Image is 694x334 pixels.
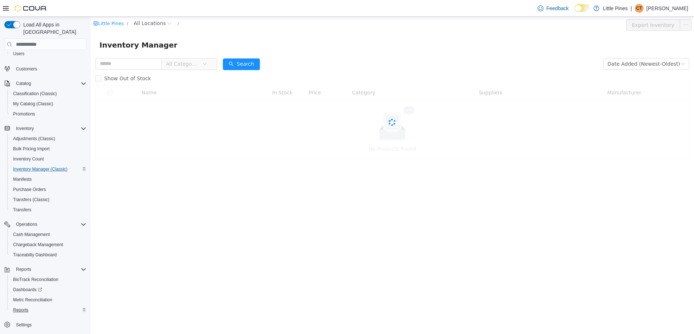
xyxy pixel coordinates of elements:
span: Traceabilty Dashboard [10,250,86,259]
a: Bulk Pricing Import [10,144,53,153]
i: icon: down [590,45,594,50]
span: Users [10,49,86,58]
a: Adjustments (Classic) [10,134,58,143]
span: Metrc Reconciliation [10,296,86,304]
button: Inventory [1,123,89,134]
a: Feedback [535,1,571,16]
p: [PERSON_NAME] [646,4,688,13]
button: Customers [1,63,89,74]
span: My Catalog (Classic) [13,101,53,107]
span: Transfers (Classic) [13,197,49,203]
button: Reports [7,305,89,315]
span: Operations [16,221,37,227]
a: Settings [13,321,34,329]
button: Reports [13,265,34,274]
span: Settings [16,322,32,328]
button: Reports [1,264,89,274]
button: Purchase Orders [7,184,89,195]
span: Users [13,51,24,57]
span: Classification (Classic) [10,89,86,98]
a: Chargeback Management [10,240,66,249]
span: Cash Management [10,230,86,239]
a: Metrc Reconciliation [10,296,55,304]
button: icon: searchSearch [132,42,169,53]
button: Catalog [1,78,89,89]
span: My Catalog (Classic) [10,99,86,108]
span: All Categories [75,44,108,51]
button: Settings [1,319,89,330]
button: Operations [1,219,89,229]
span: All Locations [43,3,75,11]
button: Promotions [7,109,89,119]
button: Inventory Manager (Classic) [7,164,89,174]
span: Catalog [13,79,86,88]
span: Feedback [546,5,568,12]
span: Chargeback Management [10,240,86,249]
div: Date Added (Newest-Oldest) [517,42,589,53]
a: Transfers [10,205,34,214]
span: Dashboards [10,285,86,294]
span: Traceabilty Dashboard [13,252,57,258]
a: Customers [13,65,40,73]
input: Dark Mode [575,4,590,12]
p: | [630,4,632,13]
span: Purchase Orders [13,187,46,192]
button: Metrc Reconciliation [7,295,89,305]
span: Dashboards [13,287,42,293]
button: Traceabilty Dashboard [7,250,89,260]
span: Inventory [13,124,86,133]
button: Chargeback Management [7,240,89,250]
span: Inventory Manager (Classic) [13,166,68,172]
span: Cash Management [13,232,50,237]
button: Operations [13,220,40,229]
button: Bulk Pricing Import [7,144,89,154]
button: Manifests [7,174,89,184]
button: Adjustments (Classic) [7,134,89,144]
a: Manifests [10,175,34,184]
span: Reports [16,266,31,272]
span: Adjustments (Classic) [13,136,55,142]
span: / [36,4,37,9]
span: Customers [13,64,86,73]
button: Users [7,49,89,59]
span: Inventory Count [10,155,86,163]
a: icon: shopLittle Pines [3,4,33,9]
span: Inventory Manager [9,23,91,34]
span: Promotions [10,110,86,118]
span: BioTrack Reconciliation [13,277,58,282]
button: Classification (Classic) [7,89,89,99]
span: Purchase Orders [10,185,86,194]
a: Inventory Manager (Classic) [10,165,70,174]
a: Users [10,49,27,58]
span: Promotions [13,111,35,117]
span: Reports [13,307,28,313]
a: Promotions [10,110,38,118]
a: My Catalog (Classic) [10,99,56,108]
span: Reports [10,306,86,314]
span: Operations [13,220,86,229]
span: BioTrack Reconciliation [10,275,86,284]
span: Show Out of Stock [11,59,63,65]
span: Catalog [16,81,31,86]
i: icon: shop [3,4,7,9]
span: Bulk Pricing Import [13,146,50,152]
a: Dashboards [7,285,89,295]
span: Manifests [13,176,32,182]
button: Catalog [13,79,34,88]
a: Cash Management [10,230,53,239]
span: / [87,4,88,9]
div: Candace Thompson [635,4,644,13]
span: Inventory [16,126,34,131]
span: Reports [13,265,86,274]
i: icon: down [112,45,116,50]
span: Load All Apps in [GEOGRAPHIC_DATA] [20,21,86,36]
span: Transfers [10,205,86,214]
span: Classification (Classic) [13,91,57,97]
span: Transfers (Classic) [10,195,86,204]
span: Transfers [13,207,31,213]
span: Chargeback Management [13,242,63,248]
button: Transfers (Classic) [7,195,89,205]
span: Adjustments (Classic) [10,134,86,143]
span: Inventory Manager (Classic) [10,165,86,174]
